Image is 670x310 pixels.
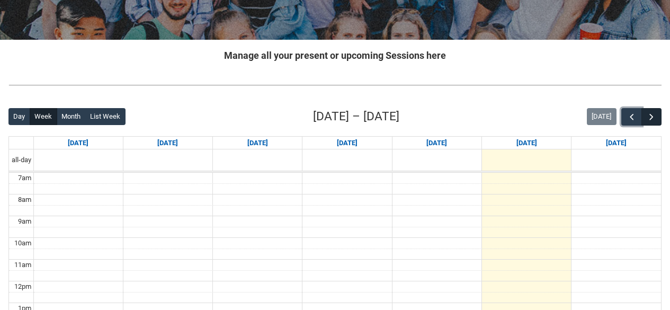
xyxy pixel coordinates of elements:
[12,238,33,249] div: 10am
[604,137,629,149] a: Go to September 13, 2025
[155,137,180,149] a: Go to September 8, 2025
[8,108,30,125] button: Day
[16,194,33,205] div: 8am
[424,137,449,149] a: Go to September 11, 2025
[30,108,57,125] button: Week
[85,108,126,125] button: List Week
[621,108,641,126] button: Previous Week
[514,137,539,149] a: Go to September 12, 2025
[66,137,91,149] a: Go to September 7, 2025
[16,173,33,183] div: 7am
[245,137,270,149] a: Go to September 9, 2025
[8,79,662,91] img: REDU_GREY_LINE
[12,260,33,270] div: 11am
[16,216,33,227] div: 9am
[10,155,33,165] span: all-day
[335,137,360,149] a: Go to September 10, 2025
[587,108,617,125] button: [DATE]
[641,108,662,126] button: Next Week
[8,48,662,63] h2: Manage all your present or upcoming Sessions here
[12,281,33,292] div: 12pm
[313,108,399,126] h2: [DATE] – [DATE]
[57,108,86,125] button: Month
